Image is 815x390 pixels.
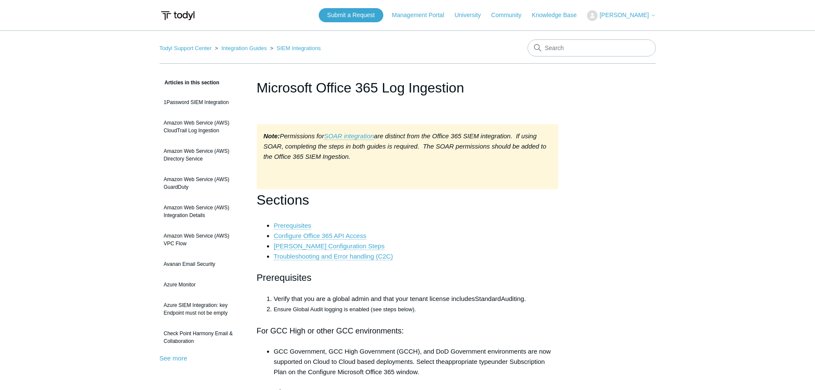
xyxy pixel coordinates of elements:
span: Articles in this section [160,80,219,86]
a: Amazon Web Service (AWS) VPC Flow [160,228,244,252]
li: SIEM Integrations [268,45,321,51]
span: . [524,295,526,302]
span: [PERSON_NAME] [599,12,649,18]
input: Search [528,39,656,57]
button: [PERSON_NAME] [587,10,655,21]
img: Todyl Support Center Help Center home page [160,8,196,24]
a: SIEM Integrations [277,45,321,51]
a: Azure Monitor [160,277,244,293]
span: appropriate type [445,358,491,365]
a: Todyl Support Center [160,45,212,51]
a: Amazon Web Service (AWS) Integration Details [160,199,244,223]
span: Auditing [501,295,524,302]
a: Knowledge Base [532,11,585,20]
h2: Prerequisites [257,270,559,285]
a: Community [491,11,530,20]
a: University [454,11,489,20]
h1: Sections [257,189,559,211]
a: Troubleshooting and Error handling (C2C) [274,253,393,260]
a: Avanan Email Security [160,256,244,272]
h1: Microsoft Office 365 Log Ingestion [257,77,559,98]
a: Amazon Web Service (AWS) CloudTrail Log Ingestion [160,115,244,139]
a: See more [160,354,187,362]
span: For GCC High or other GCC environments: [257,327,404,335]
span: Standard [475,295,501,302]
em: are distinct from the Office 365 SIEM integration. If using SOAR, completing the steps in both gu... [264,132,546,160]
li: Integration Guides [213,45,268,51]
a: SOAR integration [324,132,374,140]
a: Prerequisites [274,222,311,229]
a: Configure Office 365 API Access [274,232,367,240]
a: Check Point Harmony Email & Collaboration [160,325,244,349]
a: Management Portal [392,11,453,20]
a: 1Password SIEM Integration [160,94,244,110]
span: Verify that you are a global admin and that your tenant license includes [274,295,475,302]
a: [PERSON_NAME] Configuration Steps [274,242,385,250]
a: Azure SIEM Integration: key Endpoint must not be empty [160,297,244,321]
strong: Note: [264,132,280,140]
a: Submit a Request [319,8,383,22]
span: GCC Government, GCC High Government (GCCH), and DoD Government environments are now supported on ... [274,348,551,365]
em: Permissions for [264,132,324,140]
a: Amazon Web Service (AWS) Directory Service [160,143,244,167]
li: Todyl Support Center [160,45,213,51]
a: Amazon Web Service (AWS) GuardDuty [160,171,244,195]
span: Ensure Global Audit logging is enabled (see steps below). [274,306,416,313]
a: Integration Guides [221,45,267,51]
